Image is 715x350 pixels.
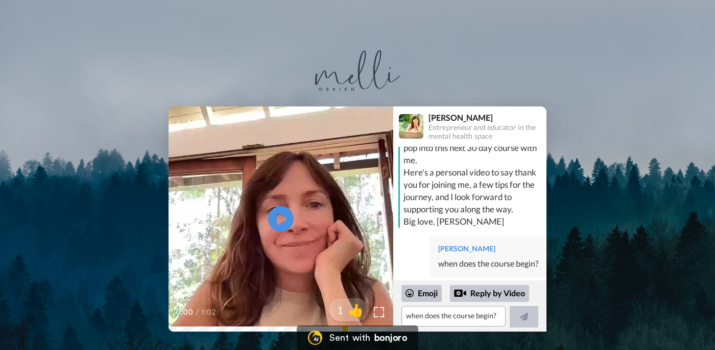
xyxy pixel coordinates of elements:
[308,331,322,345] img: Bonjoro Logo
[399,114,423,139] img: Profile Image
[176,306,194,318] span: 0:00
[450,285,529,302] div: Reply by Video
[401,285,442,301] div: Emoji
[297,325,418,350] a: Bonjoro LogoSent withbonjoro
[428,113,546,122] div: [PERSON_NAME]
[438,244,538,254] div: [PERSON_NAME]
[196,306,199,318] span: /
[438,258,538,270] div: when does the course begin?
[403,129,544,228] div: Hi [PERSON_NAME]! Nice to see you pop into this next 30 day course with me. Here's a personal vid...
[428,123,546,141] div: Entrepreneur and educator in the mental health space
[374,333,407,342] div: bonjoro
[315,50,400,91] img: logo
[343,302,369,318] span: 👍
[374,307,384,317] img: Full screen
[454,287,466,299] div: Reply by Video
[201,306,219,318] span: 1:02
[329,333,370,342] div: Sent with
[329,298,369,321] button: 1👍
[329,303,343,317] span: 1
